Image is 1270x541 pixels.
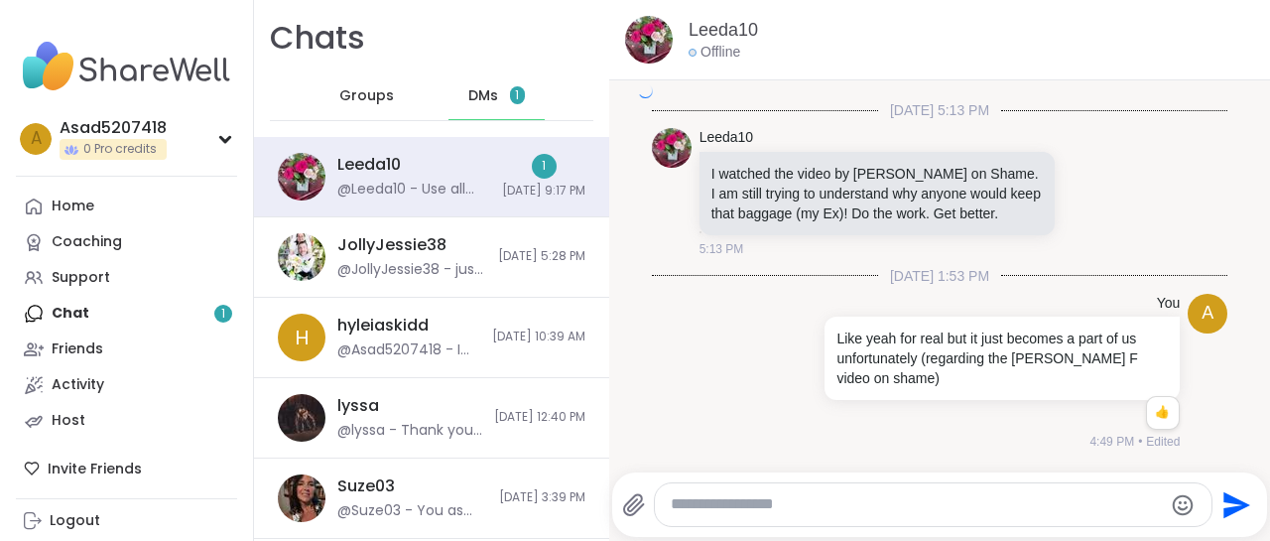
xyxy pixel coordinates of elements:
[16,224,237,260] a: Coaching
[16,260,237,296] a: Support
[468,86,498,106] span: DMs
[278,153,325,201] img: https://sharewell-space-live.sfo3.digitaloceanspaces.com/user-generated/babe0445-ccc0-4241-9884-0...
[16,332,237,367] a: Friends
[337,260,486,280] div: @JollyJessie38 - just so everyone is aware i have had to repost my groups because the other day s...
[16,451,237,486] div: Invite Friends
[337,154,401,176] div: Leeda10
[52,232,122,252] div: Coaching
[499,489,585,506] span: [DATE] 3:39 PM
[878,100,1001,120] span: [DATE] 5:13 PM
[16,189,237,224] a: Home
[52,411,85,431] div: Host
[337,395,379,417] div: lyssa
[16,403,237,439] a: Host
[1153,405,1171,421] button: Reactions: like
[1202,300,1213,327] span: A
[494,409,585,426] span: [DATE] 12:40 PM
[31,126,42,152] span: A
[1146,433,1180,451] span: Edited
[532,154,557,179] div: 1
[337,340,480,360] div: @Asad5207418 - I totally understand. Being protective is much better than feeling numb like I did...
[50,511,100,531] div: Logout
[337,180,490,200] div: @Leeda10 - Use all the tools in your mental toolbox. Tell anxious thoughts they will have to wait...
[278,233,325,281] img: https://sharewell-space-live.sfo3.digitaloceanspaces.com/user-generated/3602621c-eaa5-4082-863a-9...
[498,248,585,265] span: [DATE] 5:28 PM
[1089,433,1134,451] span: 4:49 PM
[52,375,104,395] div: Activity
[52,339,103,359] div: Friends
[878,266,1001,286] span: [DATE] 1:53 PM
[836,329,1168,388] p: Like yeah for real but it just becomes a part of us unfortunately (regarding the [PERSON_NAME] F ...
[1212,482,1257,527] button: Send
[337,501,487,521] div: @Suze03 - You as well Asad.
[625,16,673,64] img: https://sharewell-space-live.sfo3.digitaloceanspaces.com/user-generated/babe0445-ccc0-4241-9884-0...
[270,16,365,61] h1: Chats
[1138,433,1142,451] span: •
[492,329,585,345] span: [DATE] 10:39 AM
[60,117,167,139] div: Asad5207418
[337,421,482,441] div: @lyssa - Thank you much love
[337,234,446,256] div: JollyJessie38
[1171,493,1195,517] button: Emoji picker
[278,394,325,442] img: https://sharewell-space-live.sfo3.digitaloceanspaces.com/user-generated/ef9b4338-b2e1-457c-a100-b...
[278,474,325,522] img: https://sharewell-space-live.sfo3.digitaloceanspaces.com/user-generated/d68e32f1-75d2-4dac-94c6-4...
[671,494,1162,515] textarea: Type your message
[339,86,394,106] span: Groups
[652,128,692,168] img: https://sharewell-space-live.sfo3.digitaloceanspaces.com/user-generated/babe0445-ccc0-4241-9884-0...
[689,18,758,43] a: Leeda10
[1147,397,1179,429] div: Reaction list
[337,475,395,497] div: Suze03
[52,197,94,216] div: Home
[295,323,309,352] span: h
[83,141,157,158] span: 0 Pro credits
[52,268,110,288] div: Support
[1157,294,1181,314] h4: You
[16,503,237,539] a: Logout
[515,87,519,104] span: 1
[16,32,237,101] img: ShareWell Nav Logo
[689,43,740,63] div: Offline
[711,164,1043,223] p: I watched the video by [PERSON_NAME] on Shame. I am still trying to understand why anyone would k...
[699,240,744,258] span: 5:13 PM
[1155,406,1170,419] span: 👍
[699,128,754,148] a: Leeda10
[337,315,429,337] div: hyleiaskidd
[16,367,237,403] a: Activity
[502,183,585,200] span: [DATE] 9:17 PM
